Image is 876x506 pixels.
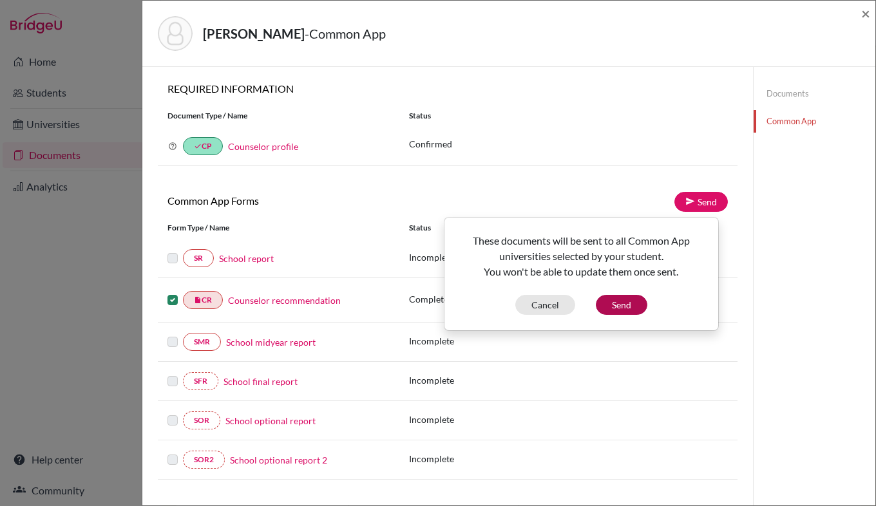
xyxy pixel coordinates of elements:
[224,375,298,388] a: School final report
[158,194,448,207] h6: Common App Forms
[225,414,316,427] a: School optional report
[515,295,575,315] button: Cancel
[409,413,542,426] p: Incomplete
[158,82,738,95] h6: REQUIRED INFORMATION
[861,6,870,21] button: Close
[183,333,221,351] a: SMR
[409,452,542,465] p: Incomplete
[183,451,225,469] a: SOR2
[228,294,341,307] a: Counselor recommendation
[674,192,728,212] a: Send
[183,372,218,390] a: SFR
[194,142,202,150] i: done
[596,295,647,315] button: Send
[219,252,274,265] a: School report
[754,82,875,105] a: Documents
[444,217,719,331] div: Send
[409,292,542,306] p: Complete
[194,296,202,304] i: insert_drive_file
[158,222,399,234] div: Form Type / Name
[861,4,870,23] span: ×
[305,26,386,41] span: - Common App
[183,249,214,267] a: SR
[183,411,220,429] a: SOR
[409,334,542,348] p: Incomplete
[754,110,875,133] a: Common App
[409,222,542,234] div: Status
[409,137,728,151] p: Confirmed
[158,110,399,122] div: Document Type / Name
[455,233,708,279] p: These documents will be sent to all Common App universities selected by your student. You won't b...
[203,26,305,41] strong: [PERSON_NAME]
[399,110,738,122] div: Status
[183,291,223,309] a: insert_drive_fileCR
[226,335,316,349] a: School midyear report
[228,141,298,152] a: Counselor profile
[409,373,542,387] p: Incomplete
[230,453,327,467] a: School optional report 2
[409,250,542,264] p: Incomplete
[183,137,223,155] a: doneCP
